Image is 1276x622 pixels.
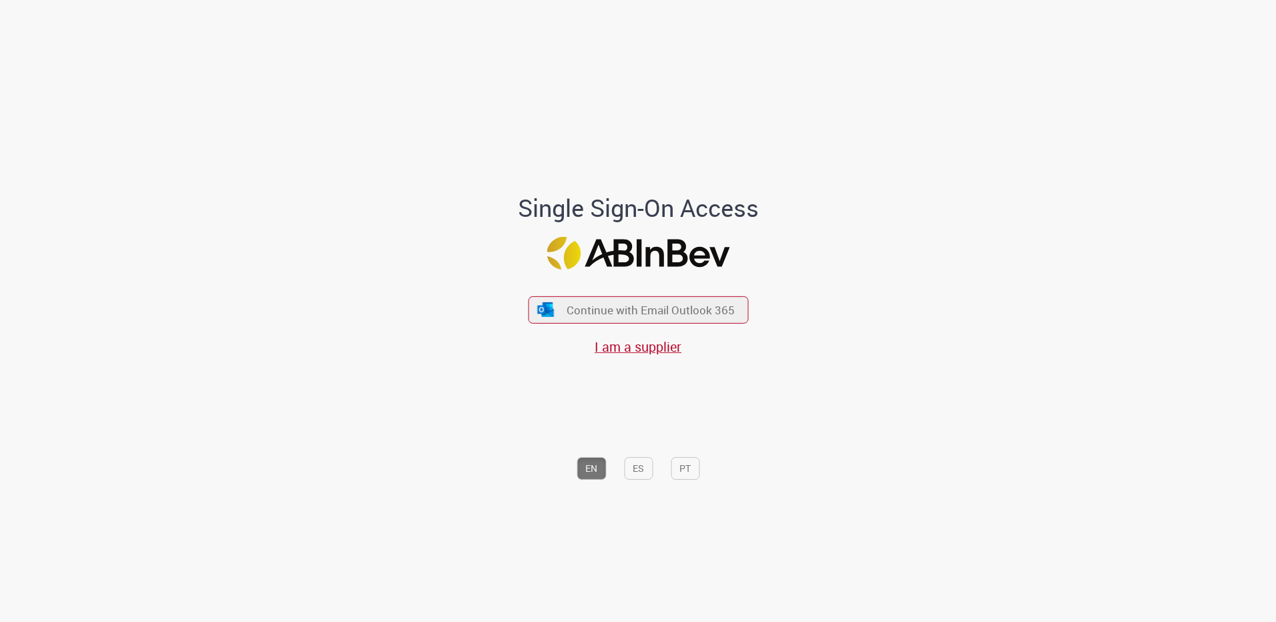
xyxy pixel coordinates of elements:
button: ES [624,457,653,480]
img: ícone Azure/Microsoft 360 [537,302,555,316]
button: ícone Azure/Microsoft 360 Continue with Email Outlook 365 [528,296,748,324]
span: Continue with Email Outlook 365 [567,302,735,318]
button: PT [671,457,699,480]
img: Logo ABInBev [547,237,729,270]
h1: Single Sign-On Access [453,195,824,222]
button: EN [577,457,606,480]
a: I am a supplier [595,338,681,356]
